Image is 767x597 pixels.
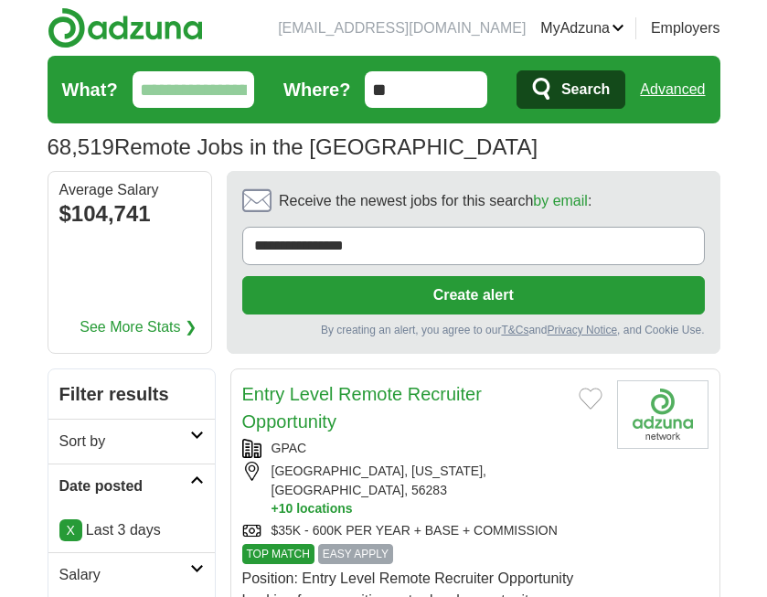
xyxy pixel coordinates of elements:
[283,76,350,103] label: Where?
[48,369,215,419] h2: Filter results
[242,462,602,517] div: [GEOGRAPHIC_DATA], [US_STATE], [GEOGRAPHIC_DATA], 56283
[272,500,279,517] span: +
[48,552,215,597] a: Salary
[242,544,314,564] span: TOP MATCH
[318,544,393,564] span: EASY APPLY
[279,190,591,212] span: Receive the newest jobs for this search :
[59,519,82,541] a: X
[62,76,118,103] label: What?
[651,17,720,39] a: Employers
[80,316,197,338] a: See More Stats ❯
[640,71,705,108] a: Advanced
[48,419,215,464] a: Sort by
[48,464,215,508] a: Date posted
[242,439,602,458] div: GPAC
[242,384,482,432] a: Entry Level Remote Recruiter Opportunity
[242,322,705,338] div: By creating an alert, you agree to our and , and Cookie Use.
[59,183,200,197] div: Average Salary
[59,519,204,541] p: Last 3 days
[242,276,705,314] button: Create alert
[242,521,602,540] div: $35K - 600K PER YEAR + BASE + COMMISSION
[59,475,190,497] h2: Date posted
[59,564,190,586] h2: Salary
[48,7,203,48] img: Adzuna logo
[59,197,200,230] div: $104,741
[617,380,708,449] img: Company logo
[561,71,610,108] span: Search
[272,500,602,517] button: +10 locations
[48,131,114,164] span: 68,519
[533,193,588,208] a: by email
[547,324,617,336] a: Privacy Notice
[540,17,624,39] a: MyAdzuna
[278,17,526,39] li: [EMAIL_ADDRESS][DOMAIN_NAME]
[517,70,625,109] button: Search
[48,134,538,159] h1: Remote Jobs in the [GEOGRAPHIC_DATA]
[59,431,190,453] h2: Sort by
[579,388,602,410] button: Add to favorite jobs
[501,324,528,336] a: T&Cs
